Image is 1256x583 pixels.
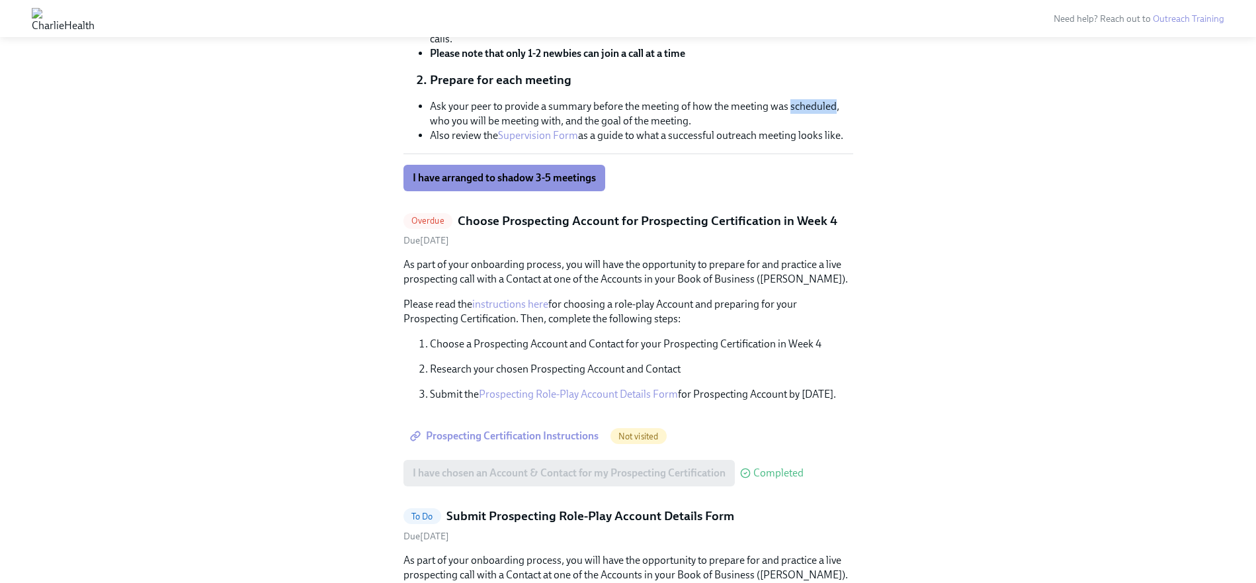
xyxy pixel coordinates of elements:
a: OverdueChoose Prospecting Account for Prospecting Certification in Week 4Due[DATE] [403,212,853,247]
p: As part of your onboarding process, you will have the opportunity to prepare for and practice a l... [403,553,853,582]
span: To Do [403,512,441,521]
span: Tuesday, October 14th 2025, 9:00 am [403,235,449,246]
a: instructions here [472,298,548,310]
a: Prospecting Certification Instructions [403,423,608,449]
h5: Choose Prospecting Account for Prospecting Certification in Week 4 [458,212,837,230]
li: Ask your peer to provide a summary before the meeting of how the meeting was scheduled, who you w... [430,99,853,128]
p: As part of your onboarding process, you will have the opportunity to prepare for and practice a l... [403,257,853,287]
button: I have arranged to shadow 3-5 meetings [403,165,605,191]
span: Completed [753,468,804,478]
li: Also review the as a guide to what a successful outreach meeting looks like. [430,128,853,143]
span: Prospecting Certification Instructions [413,429,599,443]
img: CharlieHealth [32,8,95,29]
span: Not visited [610,431,667,441]
p: Research your chosen Prospecting Account and Contact [430,362,853,377]
a: To DoSubmit Prospecting Role-Play Account Details FormDue[DATE] [403,508,853,543]
span: Wednesday, October 15th 2025, 9:00 am [403,531,449,542]
span: I have arranged to shadow 3-5 meetings [413,171,596,185]
span: Need help? Reach out to [1054,13,1224,24]
li: Prepare for each meeting [430,71,853,89]
span: Overdue [403,216,452,226]
a: Outreach Training [1153,13,1224,24]
a: Prospecting Role-Play Account Details Form [479,388,678,400]
strong: Please note that only 1-2 newbies can join a call at a time [430,47,685,60]
p: Please read the for choosing a role-play Account and preparing for your Prospecting Certification... [403,297,853,326]
p: Choose a Prospecting Account and Contact for your Prospecting Certification in Week 4 [430,337,853,351]
h5: Submit Prospecting Role-Play Account Details Form [446,508,734,525]
p: Submit the for Prospecting Account by [DATE]. [430,387,853,402]
a: Supervision Form [498,129,578,142]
